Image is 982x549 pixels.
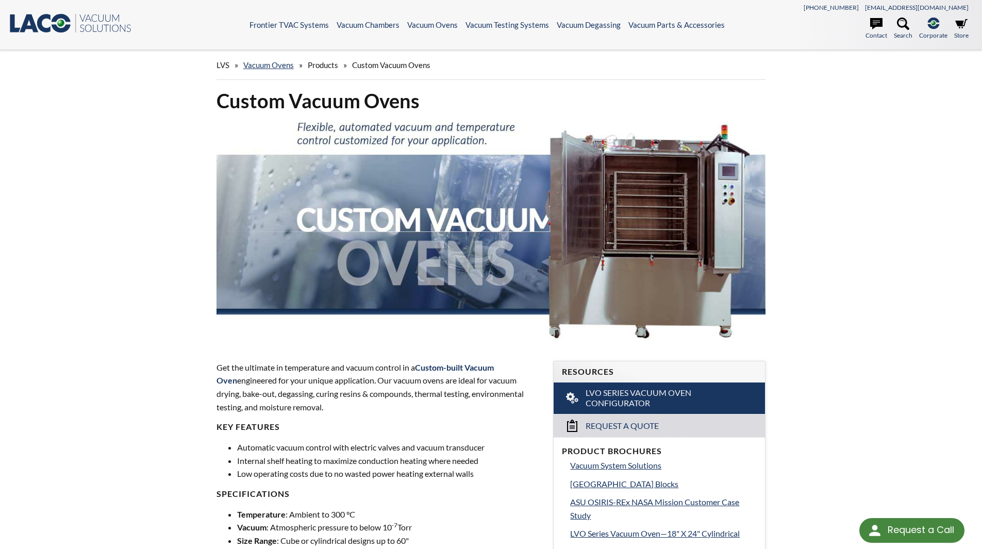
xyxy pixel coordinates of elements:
a: [GEOGRAPHIC_DATA] Blocks [570,477,757,491]
a: Vacuum System Solutions [570,459,757,472]
h4: Resources [562,367,757,377]
span: ASU OSIRIS-REx NASA Mission Customer Case Study [570,497,739,520]
span: LVO Series Vacuum Oven Configurator [586,388,735,409]
span: Custom Vacuum Ovens [352,60,430,70]
a: Contact [866,18,887,40]
img: Custom Vacuum Ovens header [217,122,766,341]
a: ASU OSIRIS-REx NASA Mission Customer Case Study [570,495,757,522]
span: LVO Series Vacuum Oven—18" X 24" Cylindrical [570,528,740,538]
span: Products [308,60,338,70]
a: Vacuum Parts & Accessories [628,20,725,29]
div: » » » [217,51,766,80]
li: Automatic vacuum control with electric valves and vacuum transducer [237,441,541,454]
li: : Cube or cylindrical designs up to 60" [237,534,541,547]
li: Low operating costs due to no wasted power heating external walls [237,467,541,480]
div: Request a Call [859,518,964,543]
h4: KEY FEATURES [217,422,541,432]
a: Request a Quote [554,414,765,437]
a: Vacuum Degassing [557,20,621,29]
img: round button [867,522,883,539]
li: Internal shelf heating to maximize conduction heating where needed [237,454,541,468]
a: Store [954,18,969,40]
a: LVO Series Vacuum Oven Configurator [554,382,765,414]
li: : Atmospheric pressure to below 10 Torr [237,521,541,534]
li: : Ambient to 300 °C [237,508,541,521]
a: Vacuum Testing Systems [465,20,549,29]
a: Vacuum Ovens [243,60,294,70]
span: Vacuum System Solutions [570,460,661,470]
a: [PHONE_NUMBER] [804,4,859,11]
span: LVS [217,60,229,70]
a: Vacuum Ovens [407,20,458,29]
h1: Custom Vacuum Ovens [217,88,766,113]
a: Vacuum Chambers [337,20,400,29]
a: Frontier TVAC Systems [249,20,329,29]
a: Search [894,18,912,40]
h4: SPECIFICATIONS [217,489,541,500]
p: Get the ultimate in temperature and vacuum control in a engineered for your unique application. O... [217,361,541,413]
a: LVO Series Vacuum Oven—18" X 24" Cylindrical [570,527,757,540]
span: Request a Quote [586,421,659,431]
sup: -7 [392,521,397,529]
strong: Temperature [237,509,286,519]
span: Corporate [919,30,947,40]
h4: Product Brochures [562,446,757,457]
strong: Size Range [237,536,277,545]
div: Request a Call [888,518,954,542]
strong: Vacuum [237,522,267,532]
span: [GEOGRAPHIC_DATA] Blocks [570,479,678,489]
a: [EMAIL_ADDRESS][DOMAIN_NAME] [865,4,969,11]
